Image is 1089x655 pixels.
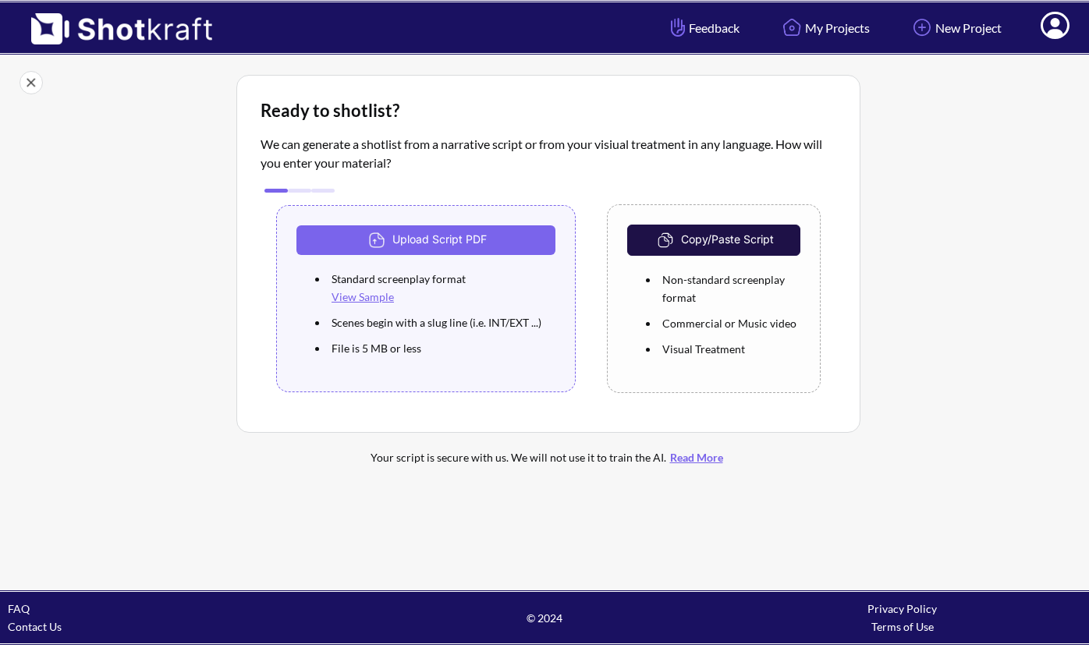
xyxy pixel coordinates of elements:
button: Copy/Paste Script [627,225,800,256]
li: Commercial or Music video [658,310,800,336]
img: Home Icon [779,14,805,41]
div: Ready to shotlist? [261,99,836,122]
span: Feedback [667,19,740,37]
div: Privacy Policy [723,600,1081,618]
a: Contact Us [8,620,62,633]
div: Terms of Use [723,618,1081,636]
a: New Project [897,7,1013,48]
img: Upload Icon [365,228,392,252]
a: My Projects [767,7,881,48]
div: Your script is secure with us. We will not use it to train the AI. [299,448,798,466]
li: Visual Treatment [658,336,800,362]
img: CopyAndPaste Icon [654,228,681,252]
li: Non-standard screenplay format [658,267,800,310]
li: Scenes begin with a slug line (i.e. INT/EXT ...) [328,310,555,335]
button: Upload Script PDF [296,225,555,255]
li: Standard screenplay format [328,266,555,310]
img: Hand Icon [667,14,689,41]
img: Close Icon [20,71,43,94]
li: File is 5 MB or less [328,335,555,361]
img: Add Icon [909,14,935,41]
span: © 2024 [366,609,724,627]
a: FAQ [8,602,30,615]
a: View Sample [332,290,394,303]
p: We can generate a shotlist from a narrative script or from your visiual treatment in any language... [261,135,836,172]
a: Read More [666,451,727,464]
